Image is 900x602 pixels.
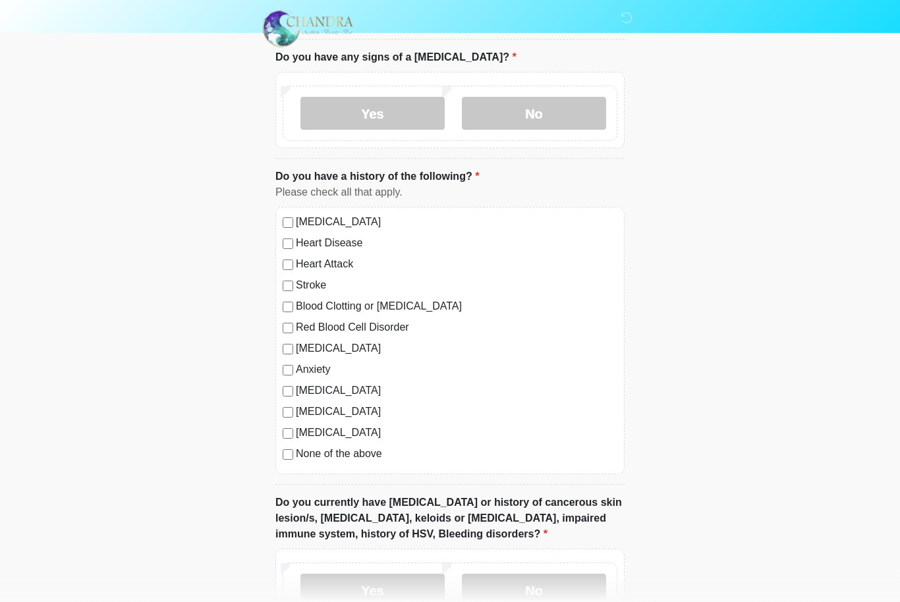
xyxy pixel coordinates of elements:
label: Stroke [296,278,617,294]
label: Heart Disease [296,236,617,252]
label: Yes [300,97,445,130]
input: [MEDICAL_DATA] [283,408,293,418]
label: No [462,97,606,130]
div: Please check all that apply. [275,185,625,201]
input: Heart Attack [283,260,293,271]
label: [MEDICAL_DATA] [296,383,617,399]
input: Heart Disease [283,239,293,250]
input: None of the above [283,450,293,460]
label: [MEDICAL_DATA] [296,215,617,231]
input: [MEDICAL_DATA] [283,218,293,229]
input: Red Blood Cell Disorder [283,323,293,334]
label: Anxiety [296,362,617,378]
label: Do you have a history of the following? [275,169,479,185]
label: None of the above [296,447,617,462]
img: Chandra Aesthetic Beauty Bar Logo [262,10,353,48]
input: Stroke [283,281,293,292]
label: [MEDICAL_DATA] [296,425,617,441]
input: [MEDICAL_DATA] [283,387,293,397]
input: Blood Clotting or [MEDICAL_DATA] [283,302,293,313]
label: Heart Attack [296,257,617,273]
label: Blood Clotting or [MEDICAL_DATA] [296,299,617,315]
input: Anxiety [283,366,293,376]
label: Do you currently have [MEDICAL_DATA] or history of cancerous skin lesion/s, [MEDICAL_DATA], keloi... [275,495,625,543]
label: Red Blood Cell Disorder [296,320,617,336]
label: Do you have any signs of a [MEDICAL_DATA]? [275,50,517,66]
input: [MEDICAL_DATA] [283,429,293,439]
input: [MEDICAL_DATA] [283,344,293,355]
label: [MEDICAL_DATA] [296,404,617,420]
label: [MEDICAL_DATA] [296,341,617,357]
